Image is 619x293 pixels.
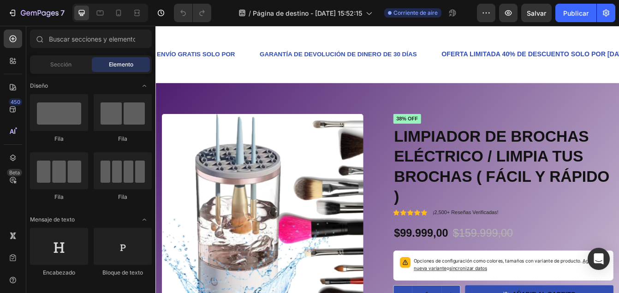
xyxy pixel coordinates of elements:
[527,9,546,17] span: Salvar
[7,169,22,176] div: Beta
[284,119,547,216] h1: LIMPIADOR DE BROCHAS ELÉCTRICO / LIMPIA TUS BROCHAS ( FÁCIL Y RÁPIDO )
[393,9,438,17] span: Corriente de aire
[331,219,409,227] p: ¡2,500+ Reseñas Verificadas!
[284,105,317,117] pre: 38% off
[354,239,428,257] div: $159.999,00
[30,82,48,90] span: Diseño
[94,193,152,201] div: Fila
[555,4,596,22] button: Publicar
[351,286,396,293] span: sincronizar datos
[109,60,133,69] span: Elemento
[341,27,565,42] p: OFERTA LIMITADA 40% DE DESCUENTO SOLO POR [DATE]
[60,7,65,18] p: 7
[4,4,69,22] button: 7
[308,277,531,293] span: Agregar nueva variante
[30,30,152,48] input: Buscar secciones y elementos
[521,4,552,22] button: Salvar
[30,193,88,201] div: Fila
[137,212,152,227] span: Alternar abierto
[284,239,350,257] div: $99.999,00
[563,8,589,18] font: Publicar
[249,8,251,18] span: /
[9,98,22,106] div: 450
[253,8,362,18] span: Página de destino - [DATE] 15:52:15
[137,78,152,93] span: Alternar abierto
[174,4,211,22] div: Deshacer/Rehacer
[155,26,619,293] iframe: Design area
[94,269,152,277] div: Bloque de texto
[50,60,71,69] span: Sección
[30,269,88,277] div: Encabezado
[347,286,396,293] span: o
[588,248,610,270] div: Abra Intercom Messenger
[94,135,152,143] div: Fila
[30,215,75,224] span: Mensaje de texto
[30,135,88,143] div: Fila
